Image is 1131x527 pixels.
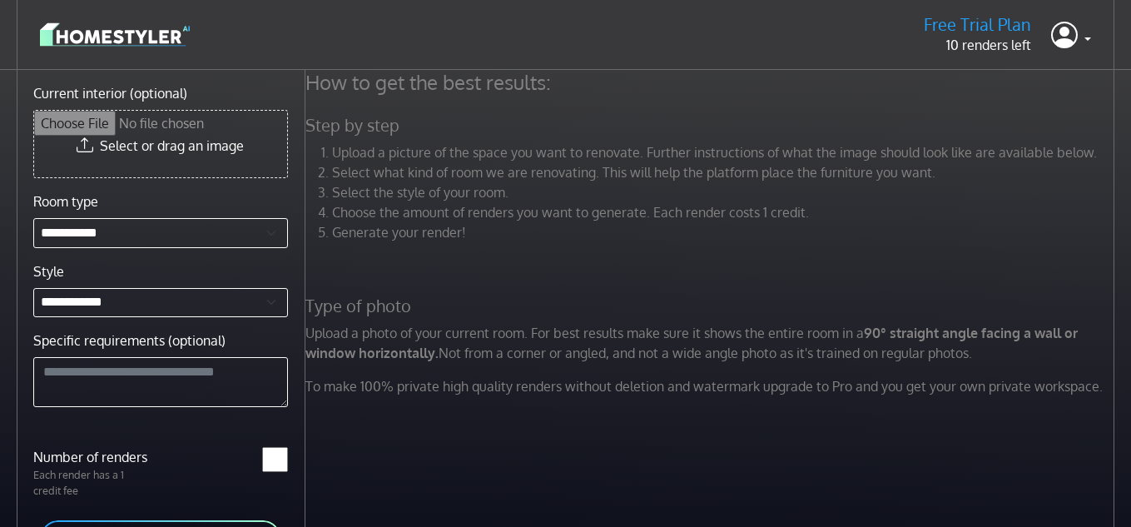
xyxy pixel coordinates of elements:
li: Upload a picture of the space you want to renovate. Further instructions of what the image should... [332,142,1119,162]
label: Specific requirements (optional) [33,331,226,351]
label: Style [33,261,64,281]
p: To make 100% private high quality renders without deletion and watermark upgrade to Pro and you g... [295,376,1129,396]
h4: How to get the best results: [295,70,1129,95]
label: Room type [33,191,98,211]
h5: Step by step [295,115,1129,136]
li: Select what kind of room we are renovating. This will help the platform place the furniture you w... [332,162,1119,182]
img: logo-3de290ba35641baa71223ecac5eacb59cb85b4c7fdf211dc9aaecaaee71ea2f8.svg [40,20,190,49]
h5: Type of photo [295,296,1129,316]
label: Current interior (optional) [33,83,187,103]
label: Number of renders [23,447,161,467]
p: Upload a photo of your current room. For best results make sure it shows the entire room in a Not... [295,323,1129,363]
p: Each render has a 1 credit fee [23,467,161,499]
h5: Free Trial Plan [924,14,1031,35]
li: Generate your render! [332,222,1119,242]
strong: 90° straight angle facing a wall or window horizontally. [305,325,1078,361]
p: 10 renders left [924,35,1031,55]
li: Select the style of your room. [332,182,1119,202]
li: Choose the amount of renders you want to generate. Each render costs 1 credit. [332,202,1119,222]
